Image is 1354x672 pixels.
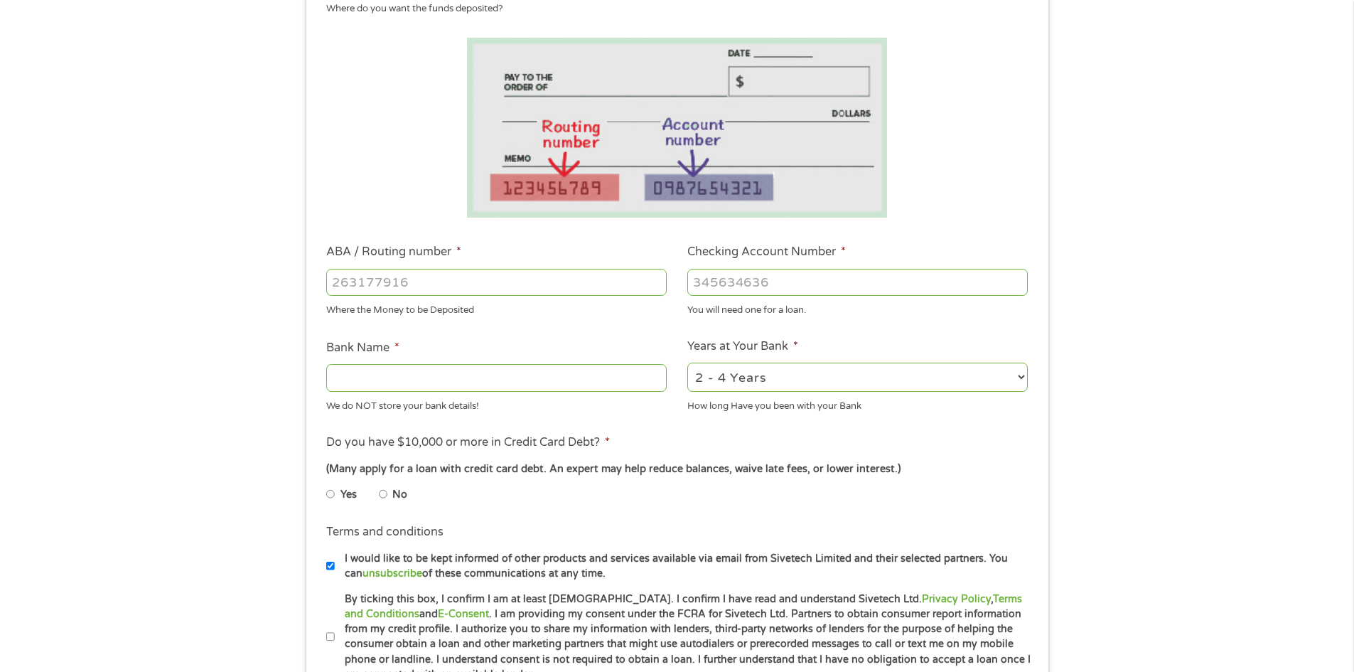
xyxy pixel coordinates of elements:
[335,551,1032,582] label: I would like to be kept informed of other products and services available via email from Sivetech...
[326,525,444,540] label: Terms and conditions
[922,593,991,605] a: Privacy Policy
[326,435,610,450] label: Do you have $10,000 or more in Credit Card Debt?
[687,299,1028,318] div: You will need one for a loan.
[340,487,357,503] label: Yes
[326,394,667,413] div: We do NOT store your bank details!
[326,341,399,356] label: Bank Name
[345,593,1022,620] a: Terms and Conditions
[392,487,407,503] label: No
[438,608,489,620] a: E-Consent
[362,567,422,580] a: unsubscribe
[326,245,461,260] label: ABA / Routing number
[326,462,1027,477] div: (Many apply for a loan with credit card debt. An expert may help reduce balances, waive late fees...
[326,2,1017,16] div: Where do you want the funds deposited?
[687,339,798,354] label: Years at Your Bank
[687,394,1028,413] div: How long Have you been with your Bank
[326,269,667,296] input: 263177916
[687,245,846,260] label: Checking Account Number
[467,38,888,218] img: Routing number location
[687,269,1028,296] input: 345634636
[326,299,667,318] div: Where the Money to be Deposited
